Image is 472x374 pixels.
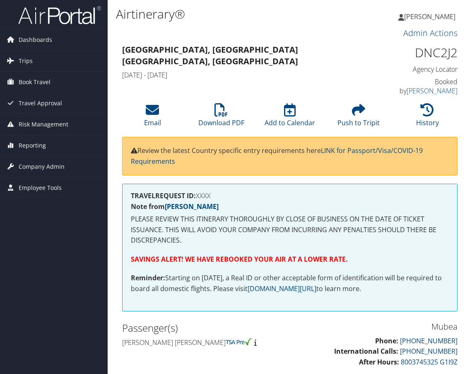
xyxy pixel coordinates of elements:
[398,4,464,29] a: [PERSON_NAME]
[407,86,458,95] a: [PERSON_NAME]
[19,93,62,114] span: Travel Approval
[19,114,68,135] span: Risk Management
[122,321,284,335] h2: Passenger(s)
[19,177,62,198] span: Employee Tools
[131,273,165,282] strong: Reminder:
[131,146,449,167] p: Review the latest Country specific entry requirements here
[19,135,46,156] span: Reporting
[131,191,196,200] strong: TRAVELREQUEST ID:
[122,70,371,80] h4: [DATE] - [DATE]
[359,357,399,367] strong: After Hours:
[131,214,449,246] p: PLEASE REVIEW THIS ITINERARY THOROUGHLY BY CLOSE OF BUSINESS ON THE DATE OF TICKET ISSUANCE. THIS...
[334,347,398,356] strong: International Calls:
[404,12,455,21] span: [PERSON_NAME]
[226,338,253,345] img: tsa-precheck.png
[337,108,380,128] a: Push to Tripit
[403,27,458,39] a: Admin Actions
[19,29,52,50] span: Dashboards
[401,357,458,367] a: 8003745325 G1I9Z
[383,44,458,61] h1: DNC2J2
[19,72,51,92] span: Book Travel
[122,338,284,347] h4: [PERSON_NAME] [PERSON_NAME]
[248,284,316,293] a: [DOMAIN_NAME][URL]
[131,255,348,264] strong: SAVINGS ALERT! WE HAVE REBOOKED YOUR AIR AT A LOWER RATE.
[265,108,315,128] a: Add to Calendar
[116,5,348,23] h1: Airtinerary®
[198,108,244,128] a: Download PDF
[400,336,458,345] a: [PHONE_NUMBER]
[144,108,161,128] a: Email
[122,44,298,67] strong: [GEOGRAPHIC_DATA], [GEOGRAPHIC_DATA] [GEOGRAPHIC_DATA], [GEOGRAPHIC_DATA]
[18,5,101,25] img: airportal-logo.png
[165,202,219,211] a: [PERSON_NAME]
[375,336,398,345] strong: Phone:
[131,273,449,294] p: Starting on [DATE], a Real ID or other acceptable form of identification will be required to boar...
[19,51,33,71] span: Trips
[131,202,219,211] strong: Note from
[400,347,458,356] a: [PHONE_NUMBER]
[416,108,439,128] a: History
[131,146,423,166] a: LINK for Passport/Visa/COVID-19 Requirements
[383,77,458,96] h4: Booked by
[383,65,458,74] h4: Agency Locator
[296,321,458,333] h3: Mubea
[19,156,65,177] span: Company Admin
[131,192,449,199] h4: XXXX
